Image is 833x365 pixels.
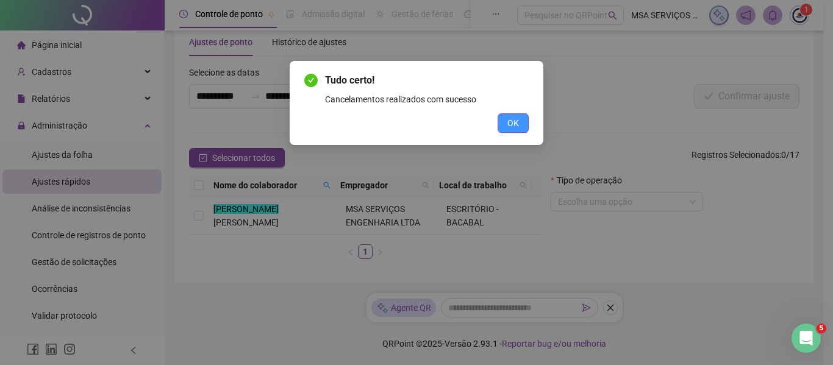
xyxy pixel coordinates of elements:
[507,116,519,130] span: OK
[792,324,821,353] iframe: Intercom live chat
[325,93,529,106] div: Cancelamentos realizados com sucesso
[304,74,318,87] span: check-circle
[498,113,529,133] button: OK
[817,324,826,333] span: 5
[325,73,529,88] span: Tudo certo!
